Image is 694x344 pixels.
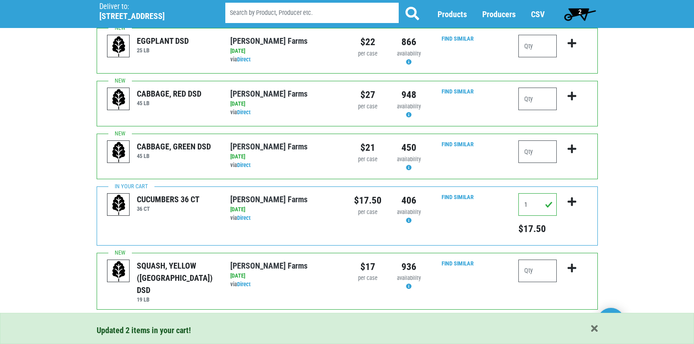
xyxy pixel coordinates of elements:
[230,272,340,280] div: [DATE]
[230,142,307,151] a: [PERSON_NAME] Farms
[354,35,382,49] div: $22
[354,193,382,208] div: $17.50
[531,9,545,19] a: CSV
[237,162,251,168] a: Direct
[230,195,307,204] a: [PERSON_NAME] Farms
[397,156,421,163] span: availability
[354,102,382,111] div: per case
[137,47,189,54] h6: 25 LB
[395,260,423,274] div: 936
[397,274,421,281] span: availability
[354,260,382,274] div: $17
[230,89,307,98] a: [PERSON_NAME] Farms
[442,260,474,267] a: Find Similar
[237,56,251,63] a: Direct
[395,140,423,155] div: 450
[395,208,423,225] div: Availability may be subject to change.
[518,260,557,282] input: Qty
[230,280,340,289] div: via
[137,35,189,47] div: EGGPLANT DSD
[354,155,382,164] div: per case
[397,50,421,57] span: availability
[354,88,382,102] div: $27
[137,88,201,100] div: CABBAGE, RED DSD
[230,36,307,46] a: [PERSON_NAME] Farms
[230,261,307,270] a: [PERSON_NAME] Farms
[230,56,340,64] div: via
[137,100,201,107] h6: 45 LB
[442,141,474,148] a: Find Similar
[354,274,382,283] div: per case
[397,209,421,215] span: availability
[230,108,340,117] div: via
[397,103,421,110] span: availability
[107,260,130,283] img: placeholder-variety-43d6402dacf2d531de610a020419775a.svg
[230,214,340,223] div: via
[107,141,130,163] img: placeholder-variety-43d6402dacf2d531de610a020419775a.svg
[137,193,200,205] div: CUCUMBERS 36 CT
[482,9,516,19] a: Producers
[237,214,251,221] a: Direct
[237,109,251,116] a: Direct
[354,208,382,217] div: per case
[354,140,382,155] div: $21
[442,88,474,95] a: Find Similar
[442,35,474,42] a: Find Similar
[137,260,217,296] div: SQUASH, YELLOW ([GEOGRAPHIC_DATA]) DSD
[230,205,340,214] div: [DATE]
[518,223,557,235] h5: Total price
[107,88,130,111] img: placeholder-variety-43d6402dacf2d531de610a020419775a.svg
[518,88,557,110] input: Qty
[578,8,582,15] span: 2
[137,140,211,153] div: CABBAGE, GREEN DSD
[99,2,202,11] p: Deliver to:
[518,35,557,57] input: Qty
[230,161,340,170] div: via
[395,193,423,208] div: 406
[442,194,474,200] a: Find Similar
[518,193,557,216] input: Qty
[395,88,423,102] div: 948
[97,324,598,336] div: Updated 2 items in your cart!
[137,153,211,159] h6: 45 LB
[395,35,423,49] div: 866
[99,11,202,21] h5: [STREET_ADDRESS]
[225,3,399,23] input: Search by Product, Producer etc.
[107,35,130,58] img: placeholder-variety-43d6402dacf2d531de610a020419775a.svg
[230,47,340,56] div: [DATE]
[230,153,340,161] div: [DATE]
[560,5,600,23] a: 2
[107,194,130,216] img: placeholder-variety-43d6402dacf2d531de610a020419775a.svg
[518,140,557,163] input: Qty
[137,205,200,212] h6: 36 CT
[237,281,251,288] a: Direct
[230,100,340,108] div: [DATE]
[438,9,467,19] a: Products
[354,50,382,58] div: per case
[137,296,217,303] h6: 19 LB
